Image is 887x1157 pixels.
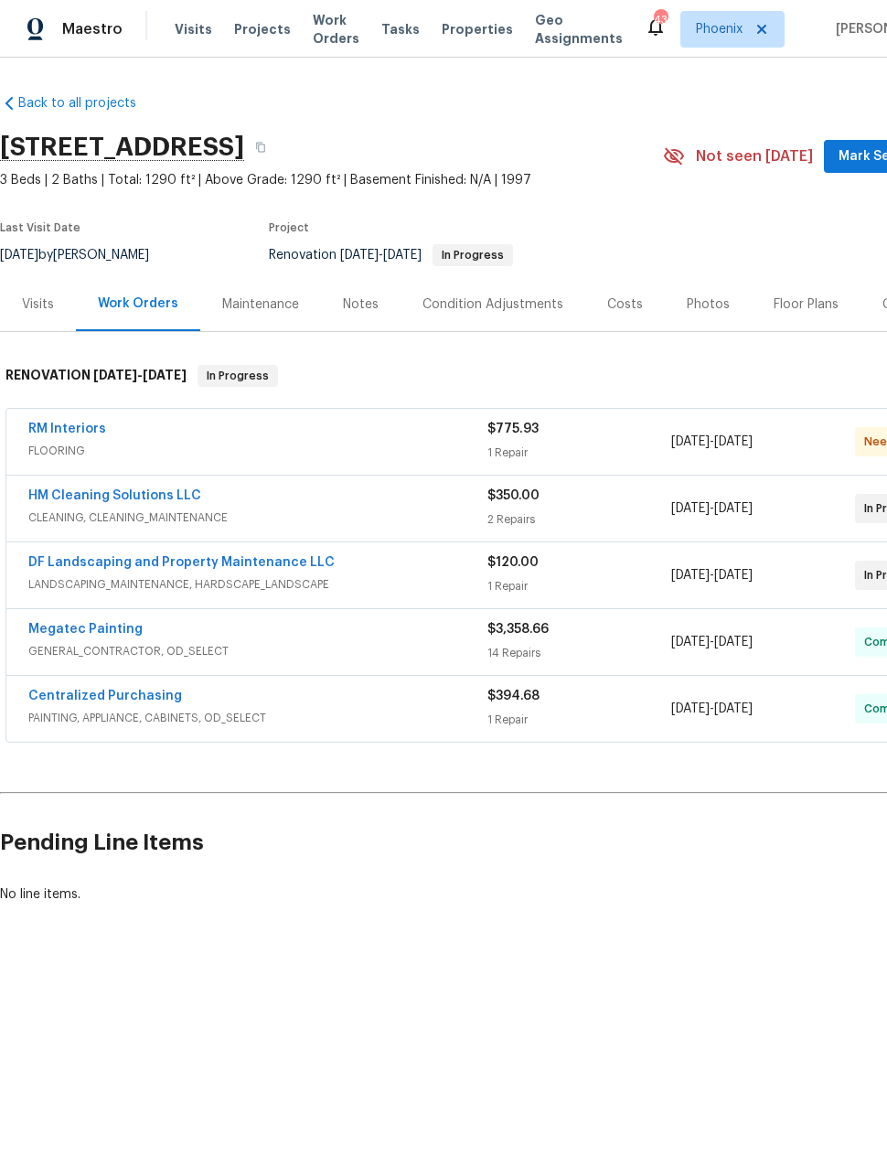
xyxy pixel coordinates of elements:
[671,636,710,648] span: [DATE]
[607,295,643,314] div: Costs
[93,369,137,381] span: [DATE]
[714,435,753,448] span: [DATE]
[671,499,753,518] span: -
[222,295,299,314] div: Maintenance
[714,502,753,515] span: [DATE]
[714,702,753,715] span: [DATE]
[28,556,335,569] a: DF Landscaping and Property Maintenance LLC
[93,369,187,381] span: -
[442,20,513,38] span: Properties
[62,20,123,38] span: Maestro
[434,250,511,261] span: In Progress
[696,20,743,38] span: Phoenix
[487,489,540,502] span: $350.00
[381,23,420,36] span: Tasks
[98,295,178,313] div: Work Orders
[28,509,487,527] span: CLEANING, CLEANING_MAINTENANCE
[487,556,539,569] span: $120.00
[671,433,753,451] span: -
[487,711,671,729] div: 1 Repair
[28,709,487,727] span: PAINTING, APPLIANCE, CABINETS, OD_SELECT
[175,20,212,38] span: Visits
[671,569,710,582] span: [DATE]
[487,444,671,462] div: 1 Repair
[234,20,291,38] span: Projects
[143,369,187,381] span: [DATE]
[487,577,671,595] div: 1 Repair
[687,295,730,314] div: Photos
[343,295,379,314] div: Notes
[269,222,309,233] span: Project
[28,442,487,460] span: FLOORING
[535,11,623,48] span: Geo Assignments
[671,566,753,584] span: -
[714,636,753,648] span: [DATE]
[487,690,540,702] span: $394.68
[671,700,753,718] span: -
[28,489,201,502] a: HM Cleaning Solutions LLC
[340,249,379,262] span: [DATE]
[22,295,54,314] div: Visits
[774,295,839,314] div: Floor Plans
[28,623,143,636] a: Megatec Painting
[269,249,513,262] span: Renovation
[28,642,487,660] span: GENERAL_CONTRACTOR, OD_SELECT
[487,423,539,435] span: $775.93
[654,11,667,29] div: 43
[696,147,813,166] span: Not seen [DATE]
[28,423,106,435] a: RM Interiors
[671,702,710,715] span: [DATE]
[714,569,753,582] span: [DATE]
[28,690,182,702] a: Centralized Purchasing
[671,633,753,651] span: -
[313,11,359,48] span: Work Orders
[383,249,422,262] span: [DATE]
[487,623,549,636] span: $3,358.66
[422,295,563,314] div: Condition Adjustments
[28,575,487,594] span: LANDSCAPING_MAINTENANCE, HARDSCAPE_LANDSCAPE
[5,365,187,387] h6: RENOVATION
[340,249,422,262] span: -
[244,131,277,164] button: Copy Address
[487,510,671,529] div: 2 Repairs
[671,435,710,448] span: [DATE]
[671,502,710,515] span: [DATE]
[487,644,671,662] div: 14 Repairs
[199,367,276,385] span: In Progress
